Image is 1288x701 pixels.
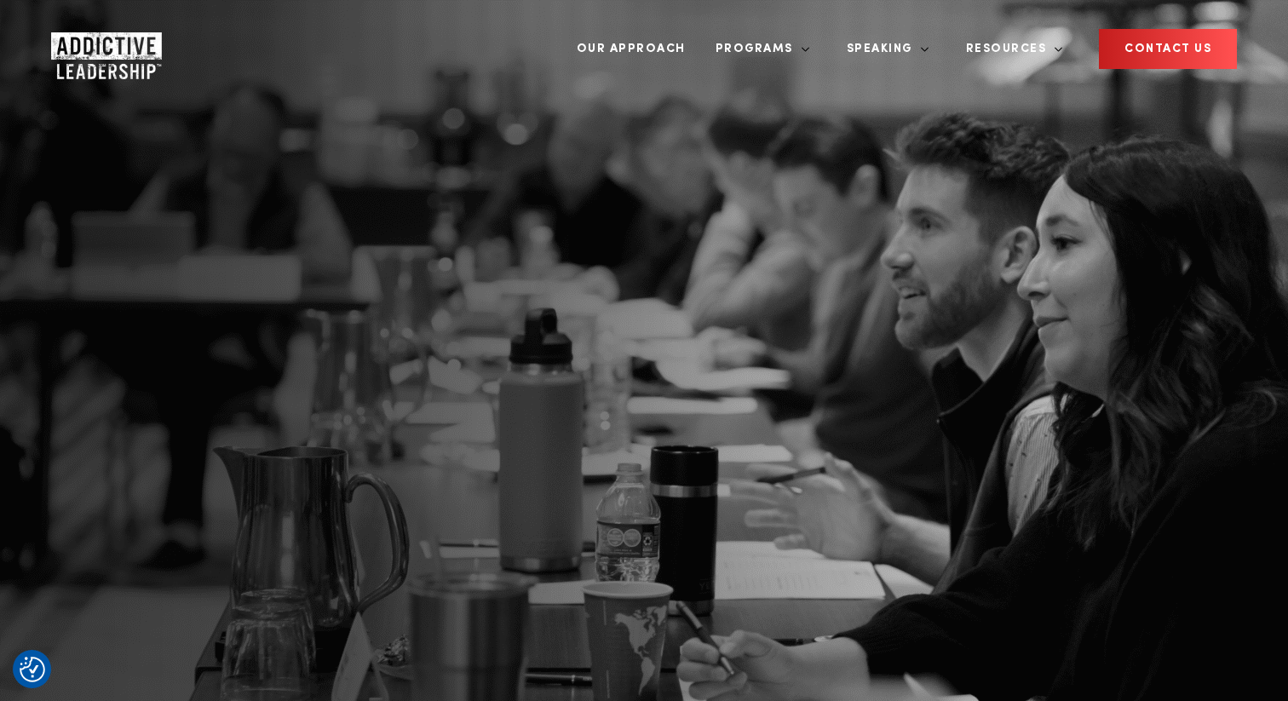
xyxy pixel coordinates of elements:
[953,17,1064,81] a: Resources
[834,17,929,81] a: Speaking
[1099,29,1237,69] a: CONTACT US
[20,657,45,682] button: Consent Preferences
[564,17,699,81] a: Our Approach
[20,657,45,682] img: Revisit consent button
[51,32,153,66] a: Home
[703,17,810,81] a: Programs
